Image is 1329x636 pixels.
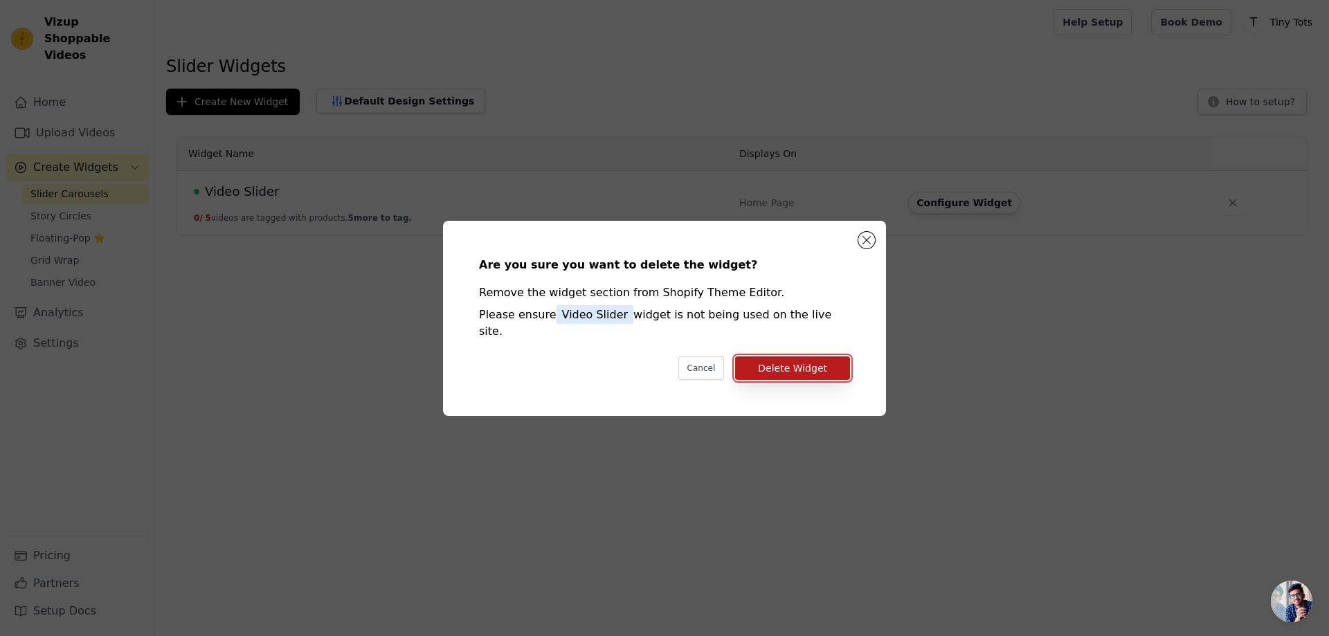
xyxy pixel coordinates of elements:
button: Delete Widget [735,356,850,380]
button: Cancel [678,356,725,380]
div: Please ensure widget is not being used on the live site. [479,307,850,340]
button: Close modal [858,232,875,248]
span: Video Slider [557,305,634,324]
div: Are you sure you want to delete the widget? [479,257,850,273]
div: Open chat [1271,581,1312,622]
div: Remove the widget section from Shopify Theme Editor. [479,284,850,301]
